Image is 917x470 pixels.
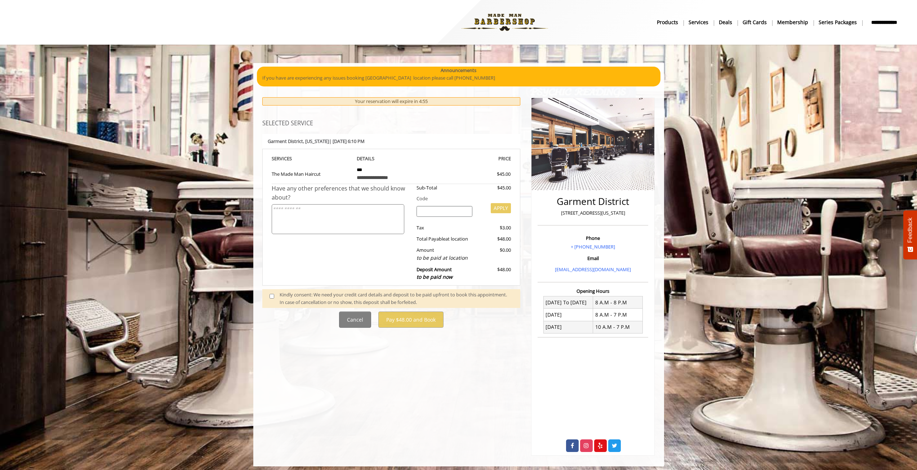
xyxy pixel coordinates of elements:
[907,218,913,243] span: Feedback
[471,170,511,178] div: $45.00
[689,18,708,26] b: Services
[262,74,655,82] p: If you have are experiencing any issues booking [GEOGRAPHIC_DATA] location please call [PHONE_NUM...
[303,138,329,144] span: , [US_STATE]
[543,321,593,333] td: [DATE]
[378,312,444,328] button: Pay $48.00 and Book
[738,17,772,27] a: Gift cardsgift cards
[657,18,678,26] b: products
[652,17,684,27] a: Productsproducts
[272,155,352,163] th: SERVICE
[272,163,352,184] td: The Made Man Haircut
[593,309,643,321] td: 8 A.M - 7 P.M
[478,266,511,281] div: $48.00
[555,266,631,273] a: [EMAIL_ADDRESS][DOMAIN_NAME]
[455,3,554,42] img: Made Man Barbershop logo
[280,291,513,306] div: Kindly consent: We need your credit card details and deposit to be paid upfront to book this appo...
[743,18,767,26] b: gift cards
[777,18,808,26] b: Membership
[445,236,468,242] span: at location
[491,203,511,213] button: APPLY
[431,155,511,163] th: PRICE
[539,256,646,261] h3: Email
[543,309,593,321] td: [DATE]
[411,224,478,232] div: Tax
[539,236,646,241] h3: Phone
[593,296,643,309] td: 8 A.M - 8 P.M
[262,97,521,106] div: Your reservation will expire in 4:55
[571,243,615,250] a: + [PHONE_NUMBER]
[351,155,431,163] th: DETAILS
[268,138,365,144] b: Garment District | [DATE] 6:10 PM
[411,195,511,202] div: Code
[539,196,646,207] h2: Garment District
[719,18,732,26] b: Deals
[478,235,511,243] div: $48.00
[819,18,857,26] b: Series packages
[417,266,453,281] b: Deposit Amount
[411,235,478,243] div: Total Payable
[478,184,511,192] div: $45.00
[684,17,714,27] a: ServicesServices
[339,312,371,328] button: Cancel
[417,273,453,280] span: to be paid now
[714,17,738,27] a: DealsDeals
[539,209,646,217] p: [STREET_ADDRESS][US_STATE]
[772,17,814,27] a: MembershipMembership
[593,321,643,333] td: 10 A.M - 7 P.M
[411,184,478,192] div: Sub-Total
[272,184,411,202] div: Have any other preferences that we should know about?
[411,246,478,262] div: Amount
[441,67,476,74] b: Announcements
[289,155,292,162] span: S
[262,120,521,127] h3: SELECTED SERVICE
[417,254,472,262] div: to be paid at location
[478,224,511,232] div: $3.00
[538,288,648,294] h3: Opening Hours
[814,17,862,27] a: Series packagesSeries packages
[543,296,593,309] td: [DATE] To [DATE]
[903,210,917,259] button: Feedback - Show survey
[478,246,511,262] div: $0.00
